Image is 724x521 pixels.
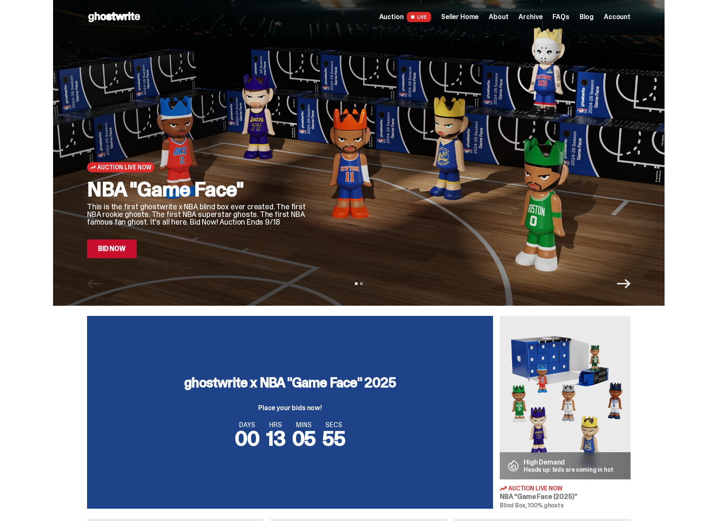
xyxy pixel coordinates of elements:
[407,12,431,22] span: LIVE
[500,493,631,500] h3: NBA “Game Face (2025)”
[441,14,479,20] a: Seller Home
[379,12,431,22] a: Auction LIVE
[508,485,563,491] span: Auction Live Now
[87,203,308,226] p: This is the first ghostwrite x NBA blind box ever created. The first NBA rookie ghosts. The first...
[184,405,396,411] p: Place your bids now!
[266,422,285,428] span: HRS
[292,425,316,452] span: 05
[355,282,358,285] button: View slide 1
[235,422,259,428] span: DAYS
[97,164,151,171] span: Auction Live Now
[500,316,631,479] img: Game Face (2025)
[266,425,285,452] span: 13
[500,501,527,509] span: Blind Box,
[360,282,363,285] button: View slide 2
[524,467,614,473] p: Heads up: bids are coming in hot
[489,14,508,20] a: About
[292,422,316,428] span: MINS
[379,14,404,20] span: Auction
[580,14,594,20] a: Blog
[617,277,631,290] button: Next
[235,425,259,452] span: 00
[322,422,345,428] span: SECS
[524,459,614,466] p: High Demand
[87,179,308,200] h2: NBA "Game Face"
[322,425,345,452] span: 55
[500,316,631,509] a: Game Face (2025) High Demand Heads up: bids are coming in hot Auction Live Now
[184,376,396,389] h3: ghostwrite x NBA "Game Face" 2025
[552,14,569,20] a: FAQs
[528,501,563,509] span: 100% ghosts
[518,14,542,20] a: Archive
[87,239,137,258] a: Bid Now
[604,14,631,20] a: Account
